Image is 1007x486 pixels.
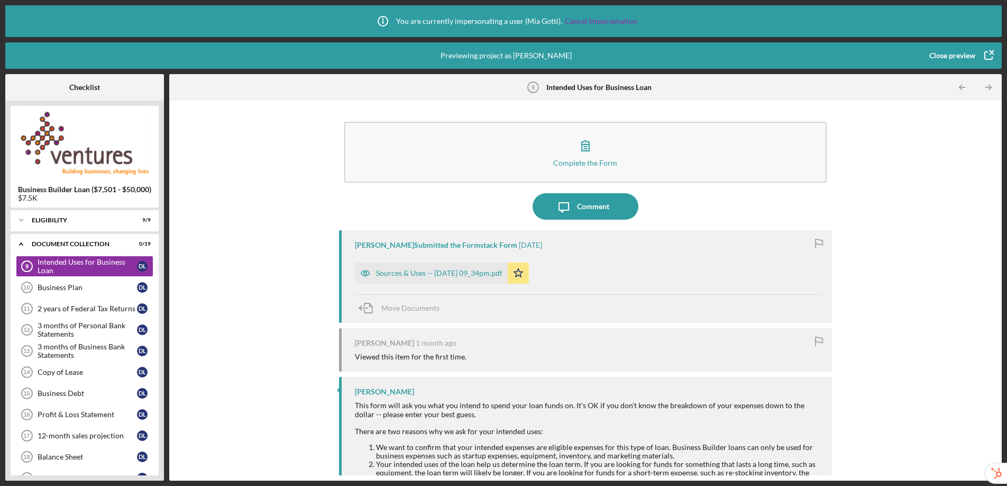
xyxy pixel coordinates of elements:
[137,282,148,293] div: D L
[137,409,148,420] div: D L
[137,430,148,441] div: D L
[38,258,137,275] div: Intended Uses for Business Loan
[355,263,529,284] button: Sources & Uses -- [DATE] 09_34pm.pdf
[137,261,148,272] div: D L
[23,433,30,439] tspan: 17
[441,42,572,69] div: Previewing project as [PERSON_NAME]
[919,45,1002,66] button: Close preview
[355,295,450,321] button: Move Documents
[32,217,124,223] div: Eligibility
[69,83,100,92] b: Checklist
[416,339,456,347] time: 2025-07-24 16:24
[23,348,30,354] tspan: 13
[376,460,821,485] li: Your intended uses of the loan help us determine the loan term. If you are looking for funds for ...
[38,321,137,338] div: 3 months of Personal Bank Statements
[137,346,148,356] div: D L
[137,303,148,314] div: D L
[546,83,652,92] b: Intended Uses for Business Loan
[38,410,137,419] div: Profit & Loss Statement
[18,185,151,194] b: Business Builder Loan ($7,501 - $50,000)
[565,17,637,25] a: Cancel Impersonation
[23,327,30,333] tspan: 12
[355,401,821,485] div: This form will ask you what you intend to spend your loan funds on. It's OK if you don't know the...
[23,475,30,481] tspan: 19
[370,8,637,34] div: You are currently impersonating a user ( Mia Gotti ).
[929,45,975,66] div: Close preview
[23,454,30,460] tspan: 18
[38,368,137,376] div: Copy of Lease
[137,367,148,377] div: D L
[25,263,29,269] tspan: 9
[519,241,542,249] time: 2025-08-01 01:34
[533,193,638,220] button: Comment
[18,194,151,202] div: $7.5K
[344,122,827,183] button: Complete the Form
[376,443,821,460] li: We want to confirm that your intended expenses are eligible expenses for this type of loan. Busin...
[38,304,137,313] div: 2 years of Federal Tax Returns
[531,84,534,91] tspan: 9
[376,269,502,277] div: Sources & Uses -- [DATE] 09_34pm.pdf
[11,111,159,175] img: Product logo
[137,452,148,462] div: D L
[23,411,30,418] tspan: 16
[38,431,137,440] div: 12-month sales projection
[137,473,148,483] div: D L
[577,193,609,220] div: Comment
[381,303,440,312] span: Move Documents
[137,325,148,335] div: D L
[137,388,148,399] div: D L
[38,283,137,292] div: Business Plan
[23,369,30,375] tspan: 14
[355,339,414,347] div: [PERSON_NAME]
[553,159,617,167] div: Complete the Form
[23,284,30,291] tspan: 10
[355,241,517,249] div: [PERSON_NAME] Submitted the Formstack Form
[132,217,151,223] div: 9 / 9
[38,343,137,359] div: 3 months of Business Bank Statements
[23,390,30,397] tspan: 15
[32,241,124,247] div: Document Collection
[132,241,151,247] div: 0 / 19
[23,305,30,312] tspan: 11
[38,474,137,482] div: Business Assets
[38,389,137,398] div: Business Debt
[38,453,137,461] div: Balance Sheet
[355,353,466,361] div: Viewed this item for the first time.
[355,388,414,396] div: [PERSON_NAME]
